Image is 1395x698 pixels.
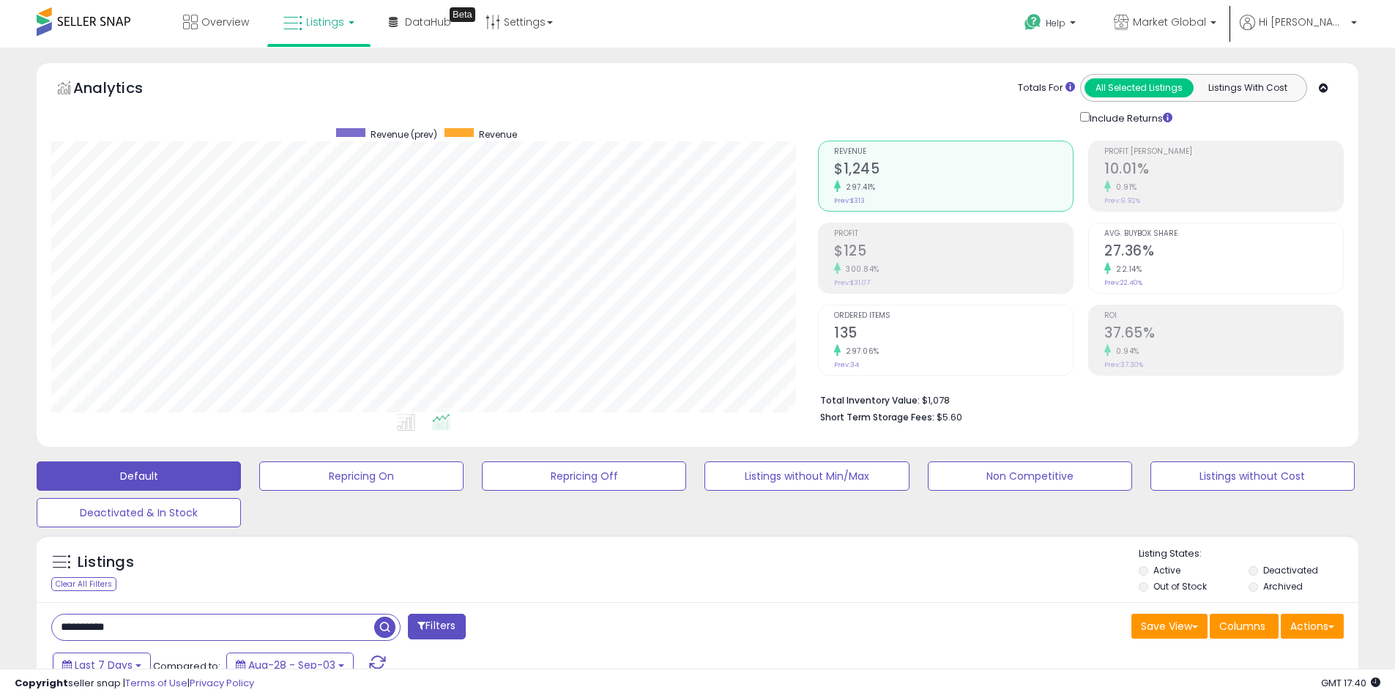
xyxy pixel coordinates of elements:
[834,360,859,369] small: Prev: 34
[1131,614,1208,639] button: Save View
[834,196,865,205] small: Prev: $313
[1150,461,1355,491] button: Listings without Cost
[834,160,1073,180] h2: $1,245
[371,128,437,141] span: Revenue (prev)
[153,659,220,673] span: Compared to:
[1219,619,1265,634] span: Columns
[450,7,475,22] div: Tooltip anchor
[405,15,451,29] span: DataHub
[53,653,151,677] button: Last 7 Days
[937,410,962,424] span: $5.60
[408,614,465,639] button: Filters
[78,552,134,573] h5: Listings
[1153,580,1207,593] label: Out of Stock
[1046,17,1065,29] span: Help
[841,264,879,275] small: 300.84%
[1104,278,1142,287] small: Prev: 22.40%
[259,461,464,491] button: Repricing On
[1104,196,1140,205] small: Prev: 9.92%
[1263,564,1318,576] label: Deactivated
[834,148,1073,156] span: Revenue
[834,312,1073,320] span: Ordered Items
[15,676,68,690] strong: Copyright
[1321,676,1380,690] span: 2025-09-12 17:40 GMT
[928,461,1132,491] button: Non Competitive
[1111,264,1142,275] small: 22.14%
[834,324,1073,344] h2: 135
[125,676,187,690] a: Terms of Use
[820,390,1333,408] li: $1,078
[1104,242,1343,262] h2: 27.36%
[841,346,879,357] small: 297.06%
[479,128,517,141] span: Revenue
[834,278,870,287] small: Prev: $31.07
[248,658,335,672] span: Aug-28 - Sep-03
[1111,346,1139,357] small: 0.94%
[1263,580,1303,593] label: Archived
[841,182,876,193] small: 297.41%
[1018,81,1075,95] div: Totals For
[1024,13,1042,31] i: Get Help
[834,230,1073,238] span: Profit
[1153,564,1180,576] label: Active
[1111,182,1137,193] small: 0.91%
[1259,15,1347,29] span: Hi [PERSON_NAME]
[190,676,254,690] a: Privacy Policy
[73,78,171,102] h5: Analytics
[15,677,254,691] div: seller snap | |
[226,653,354,677] button: Aug-28 - Sep-03
[820,394,920,406] b: Total Inventory Value:
[51,577,116,591] div: Clear All Filters
[1193,78,1302,97] button: Listings With Cost
[1240,15,1357,48] a: Hi [PERSON_NAME]
[820,411,934,423] b: Short Term Storage Fees:
[1104,324,1343,344] h2: 37.65%
[75,658,133,672] span: Last 7 Days
[306,15,344,29] span: Listings
[1133,15,1206,29] span: Market Global
[1281,614,1344,639] button: Actions
[1069,109,1190,126] div: Include Returns
[1104,312,1343,320] span: ROI
[37,498,241,527] button: Deactivated & In Stock
[1104,360,1143,369] small: Prev: 37.30%
[1104,160,1343,180] h2: 10.01%
[1085,78,1194,97] button: All Selected Listings
[1139,547,1358,561] p: Listing States:
[201,15,249,29] span: Overview
[1104,148,1343,156] span: Profit [PERSON_NAME]
[37,461,241,491] button: Default
[1013,2,1090,48] a: Help
[704,461,909,491] button: Listings without Min/Max
[1104,230,1343,238] span: Avg. Buybox Share
[1210,614,1279,639] button: Columns
[482,461,686,491] button: Repricing Off
[834,242,1073,262] h2: $125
